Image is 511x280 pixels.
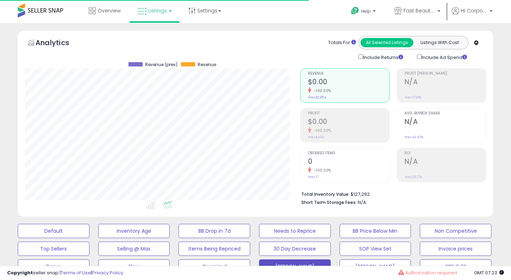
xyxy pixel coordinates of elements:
span: Listings [148,7,167,14]
span: ROI [405,151,486,155]
h2: $0.00 [308,78,389,87]
button: [PERSON_NAME] [340,259,411,274]
button: Selling @ Max [98,242,170,256]
button: SOP View Set [340,242,411,256]
a: Help [345,1,383,23]
small: -100.00% [311,128,331,133]
span: Profit [308,112,389,115]
button: Needs to Reprice [259,224,331,238]
button: [PERSON_NAME] [259,259,331,274]
button: BB Drop in 7d [178,224,250,238]
button: Default [18,224,89,238]
button: SPP Q ES [420,259,491,274]
small: -100.00% [311,88,331,93]
small: Prev: $493 [308,135,324,139]
button: Listings With Cost [413,38,466,47]
b: Total Inventory Value: [301,191,350,197]
button: All Selected Listings [361,38,413,47]
div: seller snap | | [7,270,123,276]
small: Prev: 17.28% [405,95,422,99]
span: Help [361,8,371,14]
button: Invoice prices [420,242,491,256]
div: Totals For [328,39,356,46]
b: Short Term Storage Fees: [301,199,357,205]
button: Items Being Repriced [178,242,250,256]
button: Oversized [178,259,250,274]
span: 2025-08-11 07:23 GMT [474,269,504,276]
a: Privacy Policy [92,269,123,276]
button: Top Sellers [18,242,89,256]
strong: Copyright [7,269,33,276]
span: Avg. Buybox Share [405,112,486,115]
small: Prev: 26.17% [405,175,422,179]
i: Get Help [351,6,359,15]
span: Revenue [198,62,216,67]
h2: 0 [308,157,389,167]
h2: $0.00 [308,118,389,127]
span: Revenue (prev) [145,62,177,67]
small: Prev: 17 [308,175,319,179]
li: $127,292 [301,189,481,198]
h5: Analytics [35,38,83,49]
button: Inventory Age [98,224,170,238]
span: Hi Corporate [461,7,488,14]
a: Terms of Use [61,269,91,276]
span: Overview [98,7,121,14]
span: Ordered Items [308,151,389,155]
span: Fast Beauty ([GEOGRAPHIC_DATA]) [403,7,435,14]
button: Darya [18,259,89,274]
small: Prev: 42.97% [405,135,423,139]
button: Non Competitive [420,224,491,238]
small: -100.00% [311,168,331,173]
button: Slow [98,259,170,274]
h2: N/A [405,118,486,127]
span: N/A [358,199,366,206]
div: Include Returns [353,53,412,61]
h2: N/A [405,78,486,87]
button: 30 Day Decrease [259,242,331,256]
small: Prev: $2,854 [308,95,326,99]
h2: N/A [405,157,486,167]
a: Hi Corporate [452,7,493,23]
button: BB Price Below Min [340,224,411,238]
span: Revenue [308,72,389,76]
div: Include Ad Spend [412,53,478,61]
span: Profit [PERSON_NAME] [405,72,486,76]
